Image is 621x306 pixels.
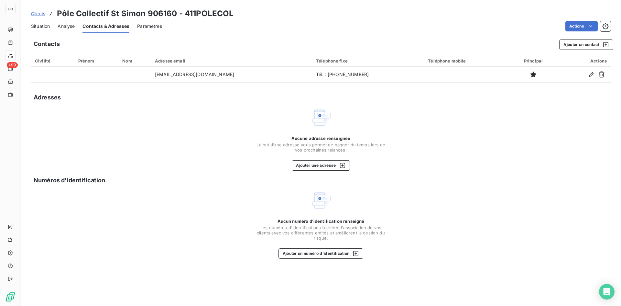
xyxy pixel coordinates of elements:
span: L’ajout d’une adresse vous permet de gagner du temps lors de vos prochaines relances. [256,142,386,153]
td: [EMAIL_ADDRESS][DOMAIN_NAME] [151,67,312,82]
span: Aucun numéro d’identification renseigné [278,219,365,224]
a: Clients [31,10,45,17]
div: Principal [513,58,554,63]
img: Empty state [310,107,331,128]
h5: Contacts [34,40,60,49]
h5: Numéros d’identification [34,176,105,185]
div: Adresse email [155,58,308,63]
div: Téléphone mobile [428,58,505,63]
div: Nom [122,58,147,63]
span: Paramètres [137,23,162,29]
span: Clients [31,11,45,16]
div: Open Intercom Messenger [599,284,615,300]
button: Ajouter un contact [559,40,613,50]
div: Actions [562,58,607,63]
h5: Adresses [34,93,61,102]
img: Empty state [310,190,331,211]
h3: Pôle Collectif St Simon 906160 - 411POLECOL [57,8,234,19]
div: Civilité [35,58,71,63]
span: Analyse [58,23,75,29]
button: Actions [565,21,598,31]
span: Aucune adresse renseignée [291,136,351,141]
span: Contacts & Adresses [82,23,129,29]
div: Téléphone fixe [316,58,420,63]
td: Tél. : [PHONE_NUMBER] [312,67,424,82]
button: Ajouter une adresse [292,160,350,171]
button: Ajouter un numéro d’identification [278,248,364,259]
span: Les numéros d'identifications facilitent l'association de vos clients avec vos différentes entité... [256,225,386,241]
img: Logo LeanPay [5,292,16,302]
div: Prénom [78,58,115,63]
div: HO [5,4,16,14]
span: Situation [31,23,50,29]
span: +99 [7,62,18,68]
